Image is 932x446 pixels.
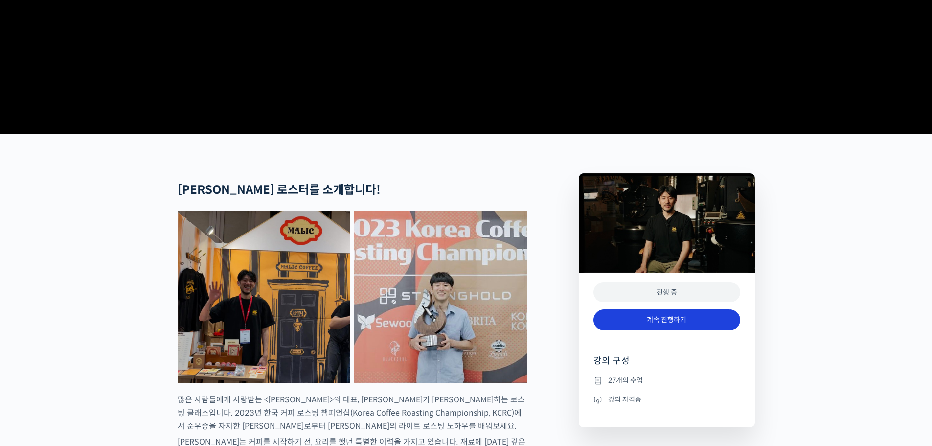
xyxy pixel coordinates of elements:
[151,325,163,333] span: 설정
[31,325,37,333] span: 홈
[593,394,740,405] li: 강의 자격증
[126,310,188,335] a: 설정
[65,310,126,335] a: 대화
[593,282,740,303] div: 진행 중
[593,309,740,330] a: 계속 진행하기
[178,393,527,433] p: 많은 사람들에게 사랑받는 <[PERSON_NAME]>의 대표, [PERSON_NAME]가 [PERSON_NAME]하는 로스팅 클래스입니다. 2023년 한국 커피 로스팅 챔피언...
[593,375,740,386] li: 27개의 수업
[3,310,65,335] a: 홈
[90,326,101,333] span: 대화
[593,355,740,375] h4: 강의 구성
[178,183,381,197] strong: [PERSON_NAME] 로스터를 소개합니다!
